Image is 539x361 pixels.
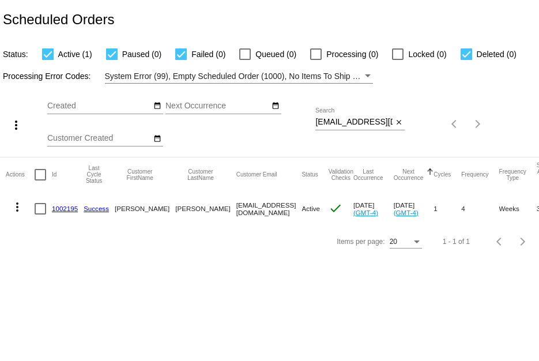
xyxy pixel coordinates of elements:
[394,192,434,225] mat-cell: [DATE]
[47,101,151,111] input: Created
[390,238,397,246] span: 20
[3,12,114,28] h2: Scheduled Orders
[395,118,403,127] mat-icon: close
[353,192,394,225] mat-cell: [DATE]
[84,205,109,212] a: Success
[488,230,511,253] button: Previous page
[434,192,461,225] mat-cell: 1
[255,47,296,61] span: Queued (0)
[390,238,422,246] mat-select: Items per page:
[393,116,405,129] button: Clear
[47,134,151,143] input: Customer Created
[58,47,92,61] span: Active (1)
[315,118,393,127] input: Search
[499,192,537,225] mat-cell: Weeks
[3,72,91,81] span: Processing Error Codes:
[10,200,24,214] mat-icon: more_vert
[434,171,451,178] button: Change sorting for Cycles
[52,171,56,178] button: Change sorting for Id
[175,168,225,181] button: Change sorting for CustomerLastName
[394,168,424,181] button: Change sorting for NextOccurrenceUtc
[301,171,318,178] button: Change sorting for Status
[394,209,419,216] a: (GMT-4)
[52,205,78,212] a: 1002195
[272,101,280,111] mat-icon: date_range
[301,205,320,212] span: Active
[3,50,28,59] span: Status:
[153,101,161,111] mat-icon: date_range
[443,238,470,246] div: 1 - 1 of 1
[191,47,225,61] span: Failed (0)
[236,171,277,178] button: Change sorting for CustomerEmail
[236,192,302,225] mat-cell: [EMAIL_ADDRESS][DOMAIN_NAME]
[466,112,489,136] button: Next page
[115,168,165,181] button: Change sorting for CustomerFirstName
[153,134,161,144] mat-icon: date_range
[511,230,534,253] button: Next page
[353,168,383,181] button: Change sorting for LastOccurrenceUtc
[9,118,23,132] mat-icon: more_vert
[337,238,385,246] div: Items per page:
[115,192,175,225] mat-cell: [PERSON_NAME]
[461,171,488,178] button: Change sorting for Frequency
[6,157,35,192] mat-header-cell: Actions
[477,47,517,61] span: Deleted (0)
[326,47,378,61] span: Processing (0)
[443,112,466,136] button: Previous page
[329,157,353,192] mat-header-cell: Validation Checks
[175,192,236,225] mat-cell: [PERSON_NAME]
[105,69,373,84] mat-select: Filter by Processing Error Codes
[165,101,269,111] input: Next Occurrence
[84,165,104,184] button: Change sorting for LastProcessingCycleId
[122,47,161,61] span: Paused (0)
[408,47,446,61] span: Locked (0)
[461,192,499,225] mat-cell: 4
[329,201,342,215] mat-icon: check
[499,168,526,181] button: Change sorting for FrequencyType
[353,209,378,216] a: (GMT-4)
